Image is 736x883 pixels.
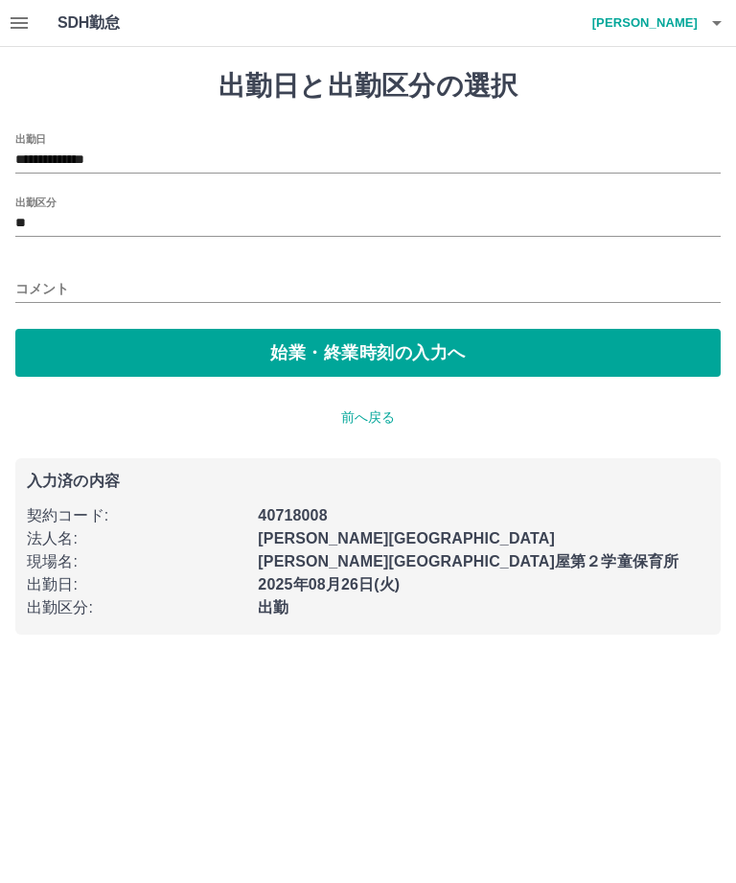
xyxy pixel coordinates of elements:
[27,550,246,573] p: 現場名 :
[15,70,721,103] h1: 出勤日と出勤区分の選択
[27,504,246,527] p: 契約コード :
[258,553,678,569] b: [PERSON_NAME][GEOGRAPHIC_DATA]屋第２学童保育所
[15,195,56,209] label: 出勤区分
[27,596,246,619] p: 出勤区分 :
[258,507,327,523] b: 40718008
[15,329,721,377] button: 始業・終業時刻の入力へ
[27,474,709,489] p: 入力済の内容
[258,576,400,593] b: 2025年08月26日(火)
[258,599,288,616] b: 出勤
[15,407,721,428] p: 前へ戻る
[27,527,246,550] p: 法人名 :
[258,530,555,546] b: [PERSON_NAME][GEOGRAPHIC_DATA]
[27,573,246,596] p: 出勤日 :
[15,131,46,146] label: 出勤日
